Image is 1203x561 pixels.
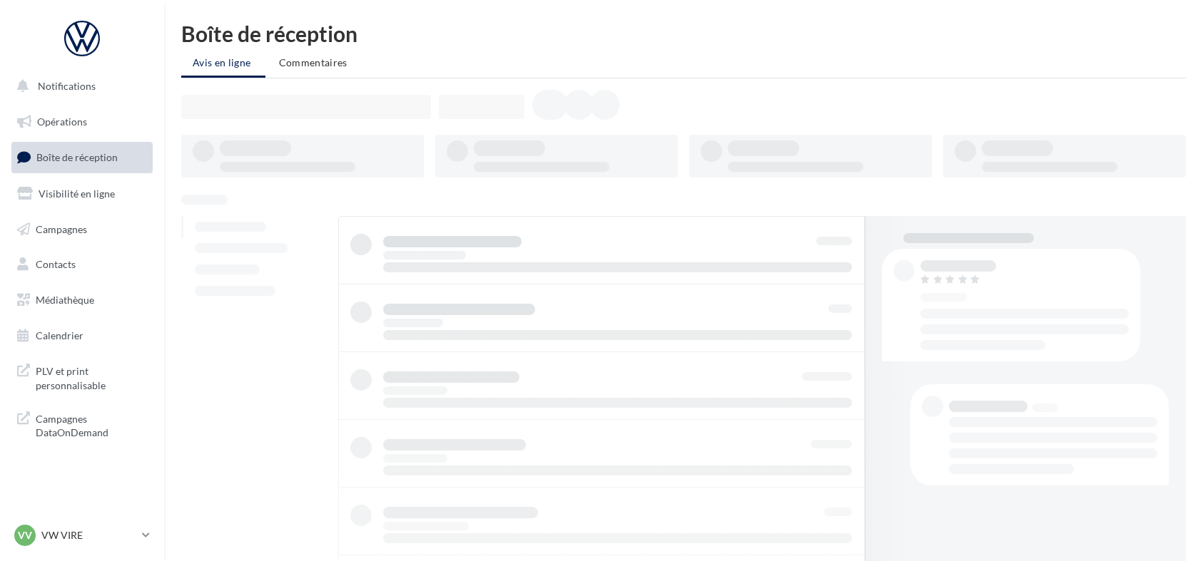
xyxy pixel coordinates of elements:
a: VV VW VIRE [11,522,153,549]
span: Médiathèque [36,294,94,306]
a: Médiathèque [9,285,156,315]
a: Opérations [9,107,156,137]
span: Visibilité en ligne [39,187,115,200]
a: Calendrier [9,321,156,351]
span: Calendrier [36,329,83,341]
div: Boîte de réception [181,23,1186,44]
span: Campagnes DataOnDemand [36,409,147,440]
span: Campagnes [36,222,87,235]
span: Contacts [36,258,76,270]
span: PLV et print personnalisable [36,361,147,392]
span: Opérations [37,115,87,128]
span: Boîte de réception [36,151,118,163]
span: Notifications [38,80,96,92]
span: VV [18,528,32,542]
button: Notifications [9,71,150,101]
a: Campagnes DataOnDemand [9,403,156,446]
a: PLV et print personnalisable [9,356,156,398]
a: Visibilité en ligne [9,179,156,209]
p: VW VIRE [41,528,136,542]
a: Contacts [9,249,156,279]
a: Boîte de réception [9,142,156,173]
a: Campagnes [9,215,156,245]
span: Commentaires [279,56,347,68]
